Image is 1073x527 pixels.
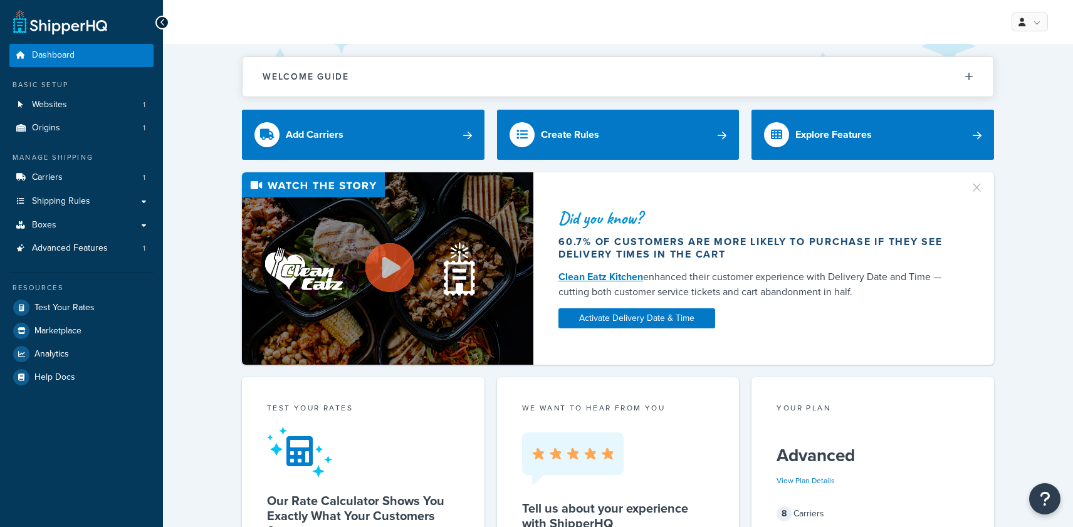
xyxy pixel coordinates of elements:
[32,243,108,254] span: Advanced Features
[497,110,740,160] a: Create Rules
[751,110,994,160] a: Explore Features
[32,172,63,183] span: Carriers
[9,190,154,213] a: Shipping Rules
[34,349,69,360] span: Analytics
[558,209,955,227] div: Did you know?
[9,93,154,117] a: Websites1
[32,123,60,133] span: Origins
[34,372,75,383] span: Help Docs
[9,166,154,189] li: Carriers
[242,172,533,365] img: Video thumbnail
[777,446,969,466] h5: Advanced
[143,172,145,183] span: 1
[522,402,714,414] p: we want to hear from you
[9,93,154,117] li: Websites
[558,308,715,328] a: Activate Delivery Date & Time
[777,402,969,417] div: Your Plan
[34,303,95,313] span: Test Your Rates
[9,237,154,260] a: Advanced Features1
[263,72,349,81] h2: Welcome Guide
[32,196,90,207] span: Shipping Rules
[9,117,154,140] li: Origins
[143,100,145,110] span: 1
[795,126,872,143] div: Explore Features
[9,152,154,163] div: Manage Shipping
[9,366,154,389] a: Help Docs
[243,57,993,97] button: Welcome Guide
[242,110,484,160] a: Add Carriers
[9,343,154,365] a: Analytics
[143,243,145,254] span: 1
[558,269,643,284] a: Clean Eatz Kitchen
[9,237,154,260] li: Advanced Features
[9,296,154,319] a: Test Your Rates
[9,80,154,90] div: Basic Setup
[32,220,56,231] span: Boxes
[558,269,955,300] div: enhanced their customer experience with Delivery Date and Time — cutting both customer service ti...
[777,505,969,523] div: Carriers
[9,166,154,189] a: Carriers1
[558,236,955,261] div: 60.7% of customers are more likely to purchase if they see delivery times in the cart
[9,214,154,237] a: Boxes
[143,123,145,133] span: 1
[541,126,599,143] div: Create Rules
[1029,483,1060,514] button: Open Resource Center
[777,475,835,486] a: View Plan Details
[777,506,792,521] span: 8
[9,283,154,293] div: Resources
[34,326,81,337] span: Marketplace
[32,50,75,61] span: Dashboard
[267,402,459,417] div: Test your rates
[9,320,154,342] a: Marketplace
[32,100,67,110] span: Websites
[9,44,154,67] a: Dashboard
[9,117,154,140] a: Origins1
[286,126,343,143] div: Add Carriers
